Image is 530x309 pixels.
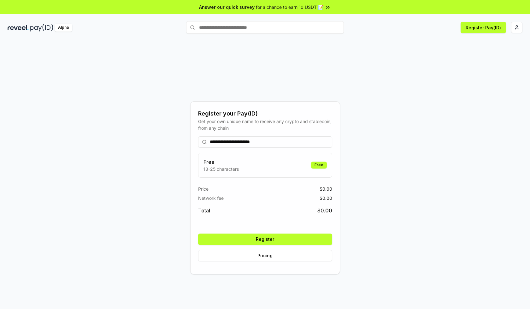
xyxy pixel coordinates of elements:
button: Pricing [198,250,332,261]
h3: Free [203,158,239,166]
span: Network fee [198,195,224,201]
span: $ 0.00 [317,207,332,214]
p: 13-25 characters [203,166,239,172]
span: Price [198,186,209,192]
button: Register [198,234,332,245]
div: Free [311,162,327,169]
span: Total [198,207,210,214]
div: Register your Pay(ID) [198,109,332,118]
div: Alpha [55,24,72,32]
span: $ 0.00 [320,195,332,201]
div: Get your own unique name to receive any crypto and stablecoin, from any chain [198,118,332,131]
button: Register Pay(ID) [461,22,506,33]
span: for a chance to earn 10 USDT 📝 [256,4,323,10]
span: $ 0.00 [320,186,332,192]
img: pay_id [30,24,53,32]
img: reveel_dark [8,24,29,32]
span: Answer our quick survey [199,4,255,10]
